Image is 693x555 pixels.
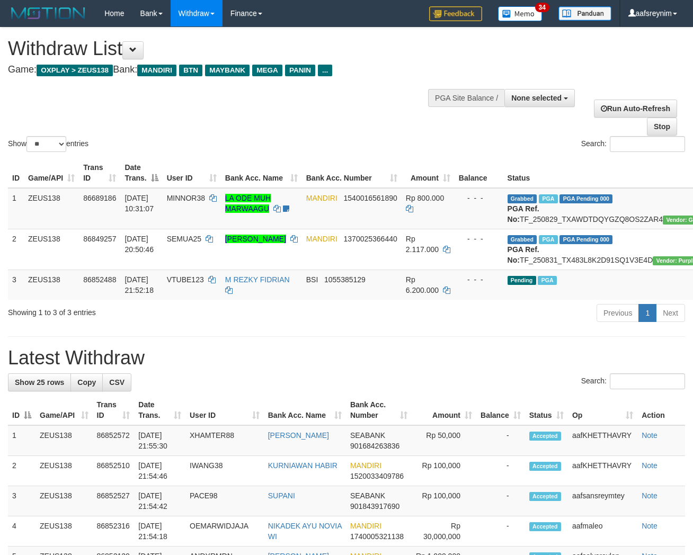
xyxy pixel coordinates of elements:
[306,235,337,243] span: MANDIRI
[8,347,685,369] h1: Latest Withdraw
[83,275,116,284] span: 86852488
[134,516,185,547] td: [DATE] 21:54:18
[529,462,561,471] span: Accepted
[324,275,366,284] span: Copy 1055385129 to clipboard
[539,235,557,244] span: Marked by aafsreyleap
[185,425,264,456] td: XHAMTER88
[268,522,342,541] a: NIKADEK AYU NOVIA WI
[83,194,116,202] span: 86689186
[642,491,658,500] a: Note
[35,425,93,456] td: ZEUS138
[167,275,204,284] span: VTUBE123
[37,65,113,76] span: OXPLAY > ZEUS138
[24,188,79,229] td: ZEUS138
[221,158,302,188] th: Bank Acc. Name: activate to sort column ascending
[647,118,677,136] a: Stop
[225,235,286,243] a: [PERSON_NAME]
[8,395,35,425] th: ID: activate to sort column descending
[93,395,135,425] th: Trans ID: activate to sort column ascending
[134,456,185,486] td: [DATE] 21:54:46
[93,486,135,516] td: 86852527
[459,274,499,285] div: - - -
[642,461,658,470] a: Note
[476,486,525,516] td: -
[412,395,476,425] th: Amount: activate to sort column ascending
[597,304,639,322] a: Previous
[185,395,264,425] th: User ID: activate to sort column ascending
[642,522,658,530] a: Note
[306,275,318,284] span: BSI
[167,235,201,243] span: SEMUA25
[610,136,685,152] input: Search:
[35,486,93,516] td: ZEUS138
[350,442,399,450] span: Copy 901684263836 to clipboard
[125,194,154,213] span: [DATE] 10:31:07
[302,158,402,188] th: Bank Acc. Number: activate to sort column ascending
[406,275,439,294] span: Rp 6.200.000
[538,276,556,285] span: Marked by aafsolysreylen
[93,425,135,456] td: 86852572
[346,395,412,425] th: Bank Acc. Number: activate to sort column ascending
[225,194,271,213] a: LA ODE MUH MARWAAGU
[642,431,658,440] a: Note
[185,516,264,547] td: OEMARWIDJAJA
[476,395,525,425] th: Balance: activate to sort column ascending
[581,136,685,152] label: Search:
[83,235,116,243] span: 86849257
[559,235,612,244] span: PGA Pending
[568,456,637,486] td: aafKHETTHAVRY
[539,194,557,203] span: Marked by aafkaynarin
[568,486,637,516] td: aafsansreymtey
[511,94,562,102] span: None selected
[205,65,250,76] span: MAYBANK
[350,532,404,541] span: Copy 1740005321138 to clipboard
[455,158,503,188] th: Balance
[35,395,93,425] th: Game/API: activate to sort column ascending
[525,395,568,425] th: Status: activate to sort column ascending
[125,275,154,294] span: [DATE] 21:52:18
[8,5,88,21] img: MOTION_logo.png
[508,194,537,203] span: Grabbed
[638,304,656,322] a: 1
[26,136,66,152] select: Showentries
[429,6,482,21] img: Feedback.jpg
[8,158,24,188] th: ID
[225,275,290,284] a: M REZKY FIDRIAN
[559,194,612,203] span: PGA Pending
[412,486,476,516] td: Rp 100,000
[134,486,185,516] td: [DATE] 21:54:42
[568,395,637,425] th: Op: activate to sort column ascending
[268,491,295,500] a: SUPANI
[268,431,329,440] a: [PERSON_NAME]
[125,235,154,254] span: [DATE] 20:50:46
[185,486,264,516] td: PACE98
[285,65,315,76] span: PANIN
[508,204,539,223] b: PGA Ref. No:
[318,65,332,76] span: ...
[8,456,35,486] td: 2
[8,486,35,516] td: 3
[93,456,135,486] td: 86852510
[428,89,504,107] div: PGA Site Balance /
[459,193,499,203] div: - - -
[402,158,455,188] th: Amount: activate to sort column ascending
[476,456,525,486] td: -
[8,136,88,152] label: Show entries
[306,194,337,202] span: MANDIRI
[406,194,444,202] span: Rp 800.000
[35,456,93,486] td: ZEUS138
[24,270,79,300] td: ZEUS138
[185,456,264,486] td: IWANG38
[8,425,35,456] td: 1
[558,6,611,21] img: panduan.png
[167,194,205,202] span: MINNOR38
[8,229,24,270] td: 2
[137,65,176,76] span: MANDIRI
[350,472,404,480] span: Copy 1520033409786 to clipboard
[412,456,476,486] td: Rp 100,000
[459,234,499,244] div: - - -
[529,432,561,441] span: Accepted
[508,276,536,285] span: Pending
[8,188,24,229] td: 1
[8,38,451,59] h1: Withdraw List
